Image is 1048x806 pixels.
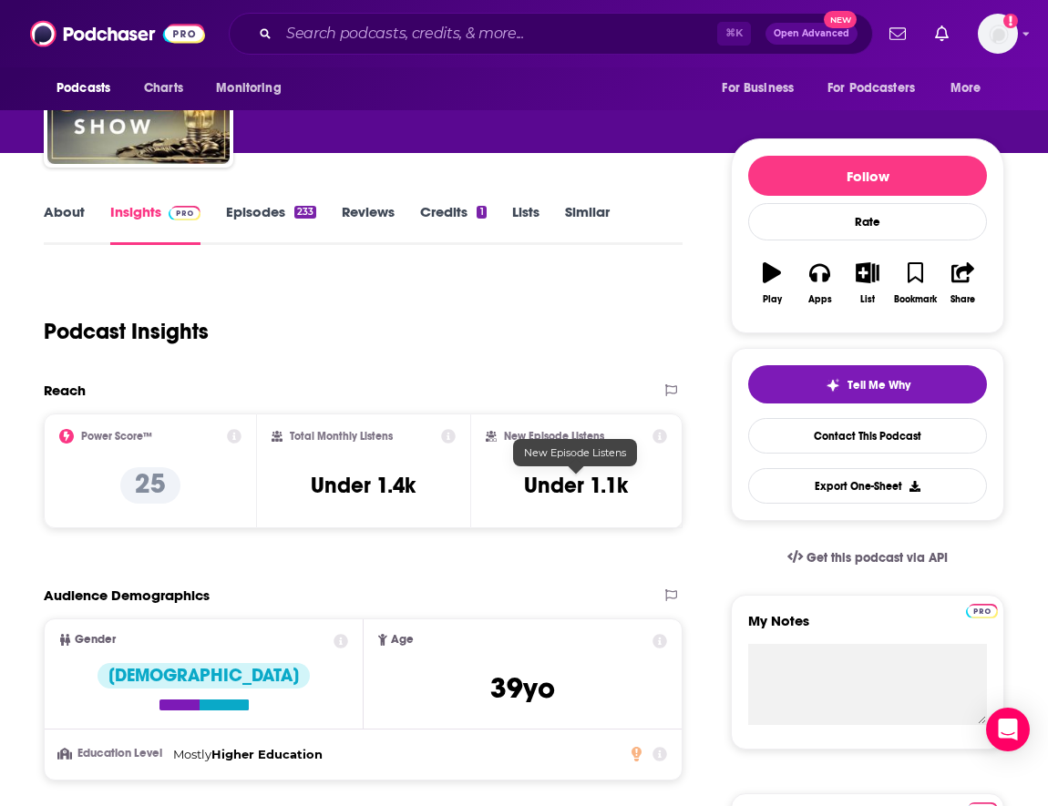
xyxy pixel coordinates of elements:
[748,418,987,454] a: Contact This Podcast
[824,11,857,28] span: New
[848,378,910,393] span: Tell Me Why
[211,747,323,761] span: Higher Education
[311,472,416,499] h3: Under 1.4k
[30,16,205,51] img: Podchaser - Follow, Share and Rate Podcasts
[512,203,539,245] a: Lists
[524,446,626,459] span: New Episode Listens
[565,203,610,245] a: Similar
[966,604,998,618] img: Podchaser Pro
[75,634,116,646] span: Gender
[717,22,751,46] span: ⌘ K
[938,71,1004,106] button: open menu
[477,206,486,219] div: 1
[132,71,194,106] a: Charts
[44,203,85,245] a: About
[169,206,200,220] img: Podchaser Pro
[807,550,948,566] span: Get this podcast via API
[748,612,987,644] label: My Notes
[986,708,1030,751] div: Open Intercom Messenger
[44,587,210,604] h2: Audience Demographics
[774,29,849,38] span: Open Advanced
[891,250,939,316] button: Bookmark
[950,294,975,305] div: Share
[709,71,817,106] button: open menu
[216,76,281,101] span: Monitoring
[796,250,843,316] button: Apps
[44,71,134,106] button: open menu
[748,468,987,504] button: Export One-Sheet
[504,430,604,443] h2: New Episode Listens
[748,250,796,316] button: Play
[226,203,316,245] a: Episodes233
[229,13,873,55] div: Search podcasts, credits, & more...
[860,294,875,305] div: List
[978,14,1018,54] span: Logged in as patiencebaldacci
[110,203,200,245] a: InsightsPodchaser Pro
[928,18,956,49] a: Show notifications dropdown
[748,365,987,403] button: tell me why sparkleTell Me Why
[1003,14,1018,28] svg: Add a profile image
[120,467,180,504] p: 25
[290,430,393,443] h2: Total Monthly Listens
[748,203,987,240] div: Rate
[98,663,310,689] div: [DEMOGRAPHIC_DATA]
[722,76,794,101] span: For Business
[57,76,110,101] span: Podcasts
[978,14,1018,54] img: User Profile
[882,18,913,49] a: Show notifications dropdown
[420,203,486,245] a: Credits1
[391,634,414,646] span: Age
[808,294,832,305] div: Apps
[203,71,304,106] button: open menu
[490,670,555,706] span: 39 yo
[826,378,840,393] img: tell me why sparkle
[816,71,941,106] button: open menu
[748,156,987,196] button: Follow
[279,19,717,48] input: Search podcasts, credits, & more...
[827,76,915,101] span: For Podcasters
[763,294,782,305] div: Play
[173,747,211,761] span: Mostly
[978,14,1018,54] button: Show profile menu
[765,23,858,45] button: Open AdvancedNew
[81,430,152,443] h2: Power Score™
[844,250,891,316] button: List
[44,318,209,345] h1: Podcast Insights
[144,76,183,101] span: Charts
[940,250,987,316] button: Share
[773,536,962,580] a: Get this podcast via API
[342,203,395,245] a: Reviews
[894,294,937,305] div: Bookmark
[950,76,981,101] span: More
[294,206,316,219] div: 233
[59,748,166,760] h3: Education Level
[966,601,998,618] a: Pro website
[44,382,86,399] h2: Reach
[524,472,628,499] h3: Under 1.1k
